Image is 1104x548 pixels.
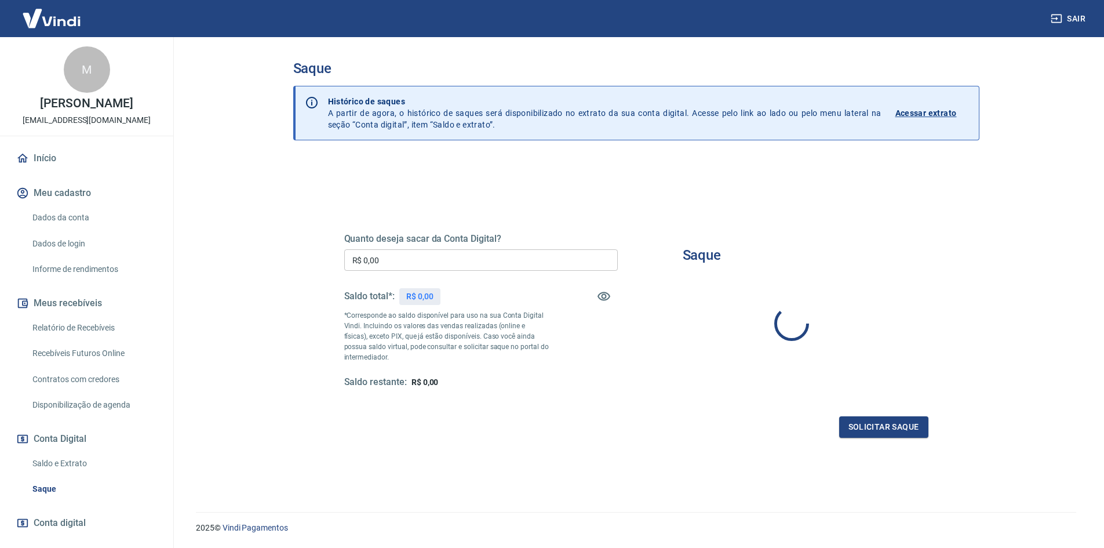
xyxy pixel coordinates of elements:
[344,376,407,389] h5: Saldo restante:
[344,310,549,362] p: *Corresponde ao saldo disponível para uso na sua Conta Digital Vindi. Incluindo os valores das ve...
[14,291,159,316] button: Meus recebíveis
[28,368,159,391] a: Contratos com credores
[28,206,159,230] a: Dados da conta
[34,515,86,531] span: Conta digital
[328,96,881,130] p: A partir de agora, o histórico de saques será disponibilizado no extrato da sua conta digital. Ac...
[895,107,957,119] p: Acessar extrato
[1048,8,1090,30] button: Sair
[14,1,89,36] img: Vindi
[223,523,288,532] a: Vindi Pagamentos
[14,180,159,206] button: Meu cadastro
[28,342,159,365] a: Recebíveis Futuros Online
[293,60,979,77] h3: Saque
[14,146,159,171] a: Início
[328,96,881,107] p: Histórico de saques
[28,232,159,256] a: Dados de login
[14,510,159,536] a: Conta digital
[23,114,151,126] p: [EMAIL_ADDRESS][DOMAIN_NAME]
[406,291,433,303] p: R$ 0,00
[411,378,439,387] span: R$ 0,00
[344,233,618,245] h5: Quanto deseja sacar da Conta Digital?
[28,393,159,417] a: Disponibilização de agenda
[28,452,159,476] a: Saldo e Extrato
[28,316,159,340] a: Relatório de Recebíveis
[839,416,928,438] button: Solicitar saque
[64,46,110,93] div: M
[895,96,970,130] a: Acessar extrato
[683,247,722,263] h3: Saque
[196,522,1076,534] p: 2025 ©
[28,477,159,501] a: Saque
[14,426,159,452] button: Conta Digital
[40,97,133,110] p: [PERSON_NAME]
[28,257,159,281] a: Informe de rendimentos
[344,291,395,302] h5: Saldo total*:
